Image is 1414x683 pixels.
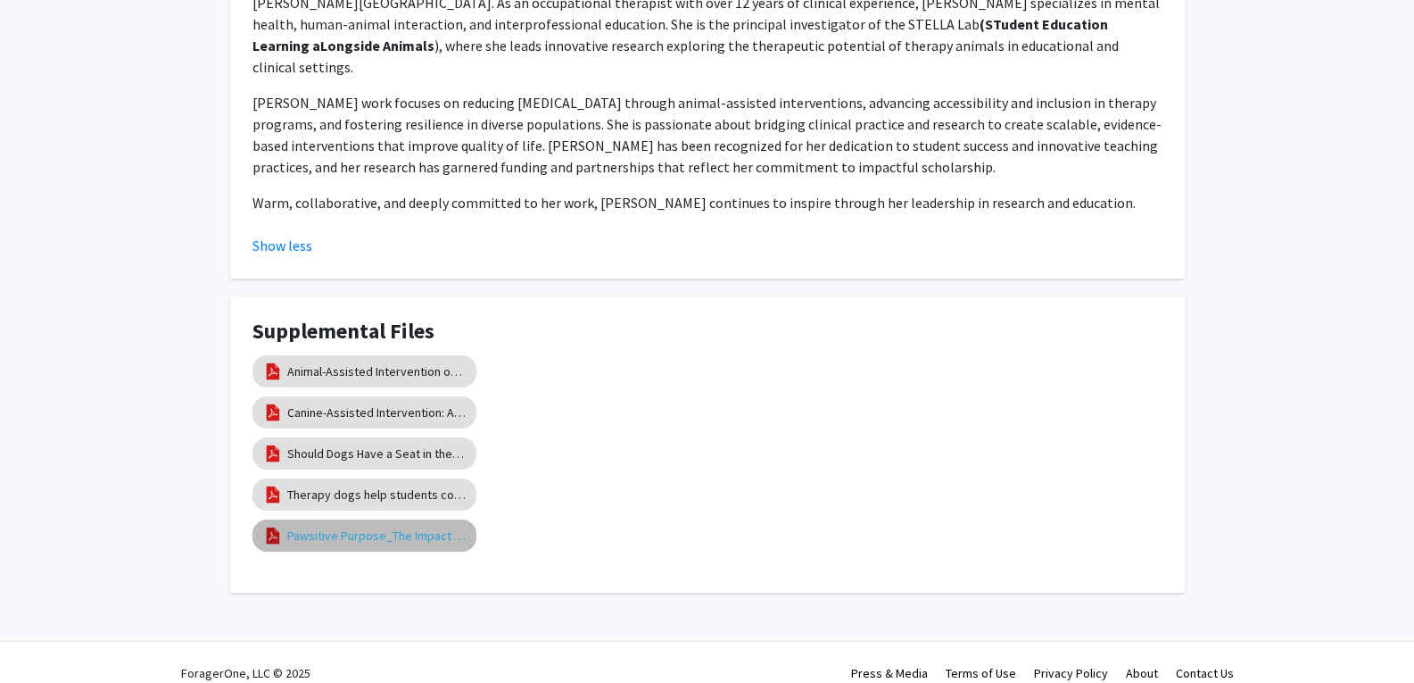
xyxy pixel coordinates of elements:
img: pdf_icon.png [263,526,283,546]
a: Contact Us [1176,665,1234,681]
a: Pawsitive Purpose_The Impact of [MEDICAL_DATA] Assistance Dogs [287,527,466,546]
p: [PERSON_NAME] work focuses on reducing [MEDICAL_DATA] through animal-assisted interventions, adva... [252,92,1162,178]
a: Privacy Policy [1034,665,1108,681]
a: Terms of Use [946,665,1016,681]
strong: (STudent Education Learning aLongside Animals [252,15,1108,54]
a: Animal-Assisted Intervention on College Campuses [287,362,466,381]
img: pdf_icon.png [263,444,283,463]
button: Show less [252,235,312,256]
p: Warm, collaborative, and deeply committed to her work, [PERSON_NAME] continues to inspire through... [252,192,1162,213]
a: About [1126,665,1158,681]
a: Canine-Assisted Intervention: A Randomized Controlled Trial [287,404,466,422]
img: pdf_icon.png [263,362,283,381]
img: pdf_icon.png [263,485,283,504]
img: pdf_icon.png [263,403,283,422]
a: Press & Media [851,665,928,681]
h4: Supplemental Files [252,319,1162,345]
a: Therapy dogs help students cope with the stress of college life [287,486,466,504]
iframe: Chat [13,603,76,670]
a: Should Dogs Have a Seat in the Classroom? [287,445,466,463]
